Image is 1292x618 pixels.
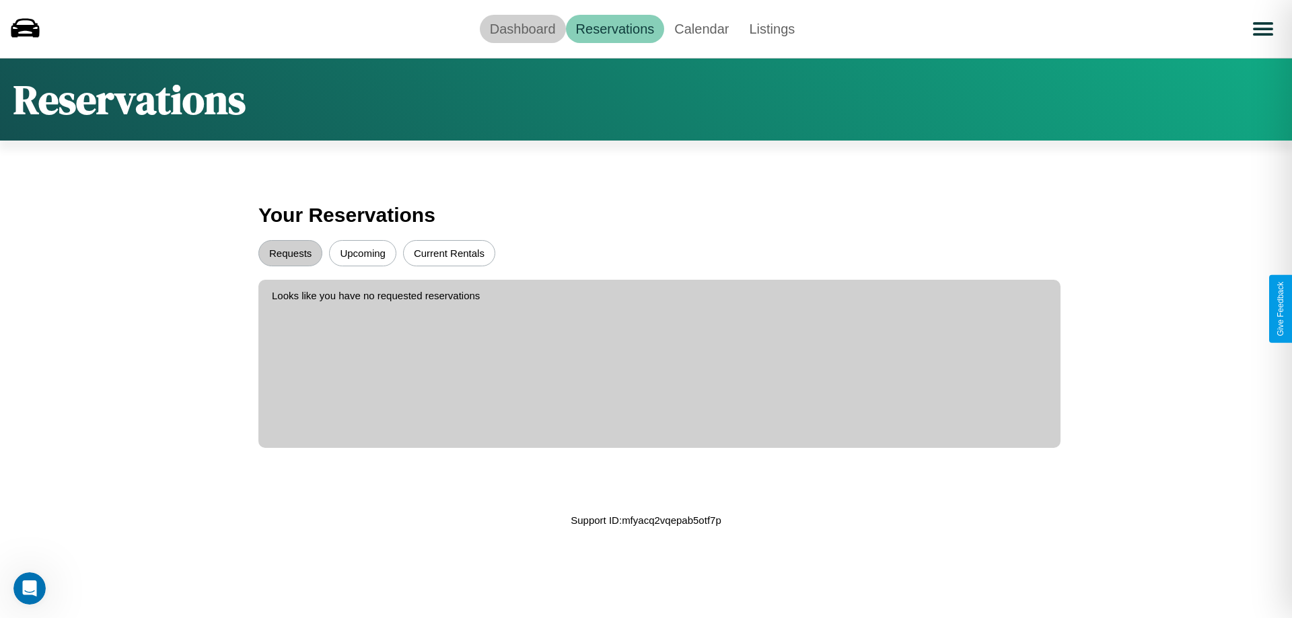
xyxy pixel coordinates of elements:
[571,511,721,529] p: Support ID: mfyacq2vqepab5otf7p
[1276,282,1285,336] div: Give Feedback
[272,286,1047,305] p: Looks like you have no requested reservations
[480,15,566,43] a: Dashboard
[403,240,495,266] button: Current Rentals
[739,15,805,43] a: Listings
[13,572,46,605] iframe: Intercom live chat
[13,72,246,127] h1: Reservations
[258,197,1034,233] h3: Your Reservations
[1244,10,1282,48] button: Open menu
[566,15,665,43] a: Reservations
[258,240,322,266] button: Requests
[329,240,396,266] button: Upcoming
[664,15,739,43] a: Calendar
